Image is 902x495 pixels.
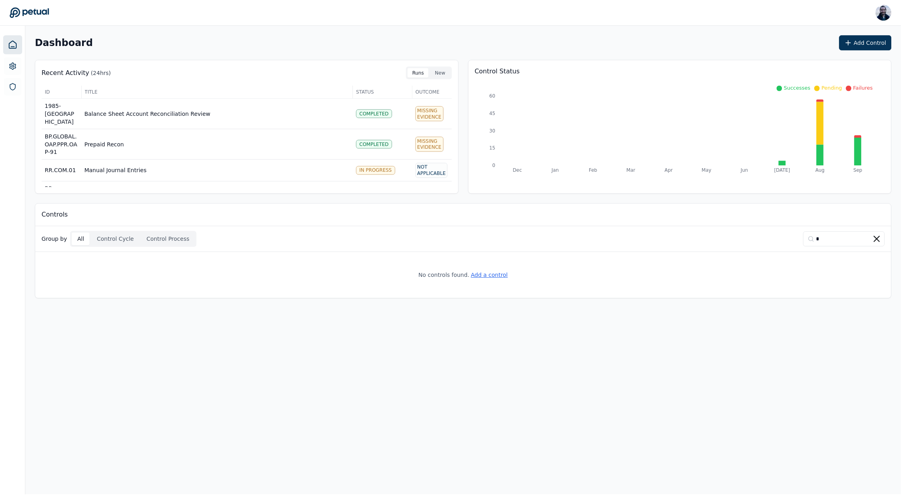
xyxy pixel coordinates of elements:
[416,137,444,152] div: Missing Evidence
[816,168,825,173] tspan: Aug
[513,168,522,173] tspan: Dec
[416,106,444,121] div: Missing Evidence
[775,168,791,173] tspan: [DATE]
[840,35,892,50] button: Add Control
[877,5,892,21] img: Roberto Fernandez
[627,168,636,173] tspan: Mar
[408,68,429,78] button: Runs
[81,129,353,160] td: Prepaid Recon
[45,133,77,155] span: BP.GLOBAL.OAP.PPR.OAP-91
[356,140,393,149] div: Completed
[552,168,559,173] tspan: Jan
[854,85,874,91] span: Failures
[42,68,89,78] p: Recent Activity
[490,111,496,116] tspan: 45
[81,160,353,182] td: Manual Journal Entries
[45,103,74,125] span: 1985-[GEOGRAPHIC_DATA]
[703,168,712,173] tspan: May
[590,168,598,173] tspan: Feb
[45,167,76,174] span: RR.COM.01
[471,271,508,279] button: Add a control
[85,89,350,95] span: Title
[490,94,496,99] tspan: 60
[4,58,21,75] a: Settings
[72,233,90,246] button: All
[356,109,393,118] div: Completed
[81,99,353,129] td: Balance Sheet Account Reconciliation Review
[356,89,409,95] span: Status
[141,233,195,246] button: Control Process
[416,89,449,95] span: Outcome
[785,85,811,91] span: Successes
[741,168,749,173] tspan: Jun
[92,233,140,246] button: Control Cycle
[490,128,496,134] tspan: 30
[4,78,21,96] a: SOC 1 Reports
[3,35,22,54] a: Dashboard
[42,210,68,220] p: Controls
[665,168,674,173] tspan: Apr
[431,68,450,78] button: New
[42,235,67,243] p: Group by
[419,271,470,279] div: No controls found.
[91,69,111,77] p: (24hrs)
[45,186,77,208] span: BP-WW.PTP.0.16
[854,168,864,173] tspan: Sep
[822,85,843,91] span: Pending
[81,182,353,212] td: LOG.GBL.C02A
[490,146,496,151] tspan: 15
[356,166,396,175] div: In Progress
[416,163,448,178] div: Not Applicable
[35,37,93,48] h2: Dashboard
[10,7,49,18] a: Go to Dashboard
[493,163,496,169] tspan: 0
[475,67,886,76] p: Control Status
[45,89,78,95] span: ID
